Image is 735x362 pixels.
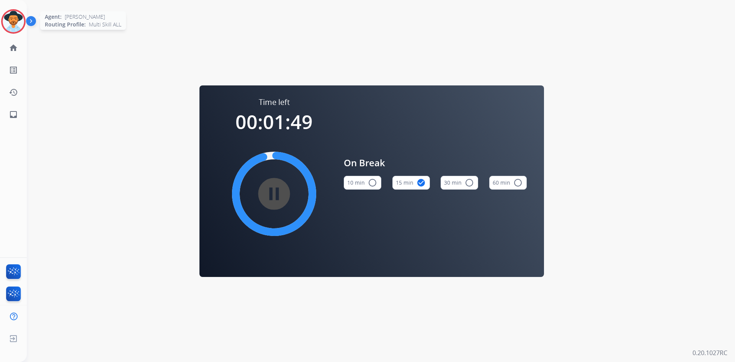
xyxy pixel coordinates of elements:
[344,176,381,190] button: 10 min
[269,189,279,198] mat-icon: pause_circle_filled
[441,176,478,190] button: 30 min
[259,97,290,108] span: Time left
[344,156,527,170] span: On Break
[368,178,377,187] mat-icon: radio_button_unchecked
[392,176,430,190] button: 15 min
[45,21,86,28] span: Routing Profile:
[416,178,426,187] mat-icon: check_circle
[235,109,313,135] span: 00:01:49
[3,11,24,32] img: avatar
[693,348,727,357] p: 0.20.1027RC
[489,176,527,190] button: 60 min
[9,88,18,97] mat-icon: history
[89,21,121,28] span: Multi Skill ALL
[465,178,474,187] mat-icon: radio_button_unchecked
[9,66,18,75] mat-icon: list_alt
[9,43,18,52] mat-icon: home
[45,13,62,21] span: Agent:
[513,178,523,187] mat-icon: radio_button_unchecked
[9,110,18,119] mat-icon: inbox
[65,13,105,21] span: [PERSON_NAME]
